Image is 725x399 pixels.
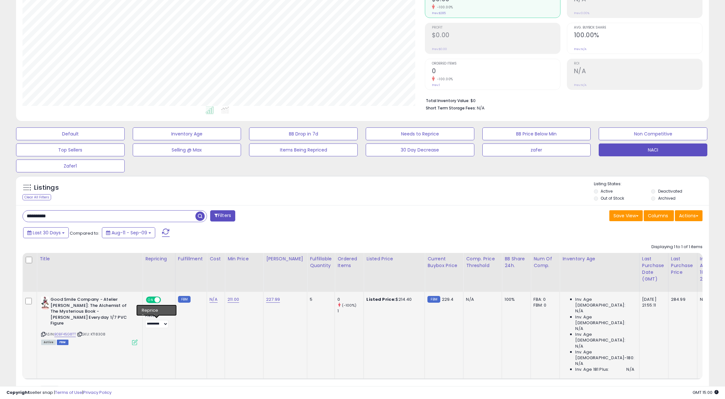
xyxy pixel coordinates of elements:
b: Total Inventory Value: [426,98,470,103]
div: Fixed Price * [145,307,170,312]
div: Comp. Price Threshold [466,256,499,269]
div: 100% [505,297,526,302]
small: Prev: 0.00% [574,11,589,15]
span: OFF [160,297,170,303]
div: Preset: [145,314,170,328]
span: N/A [477,105,485,111]
button: Columns [644,210,674,221]
label: Archived [658,195,676,201]
button: Save View [609,210,643,221]
span: ON [147,297,155,303]
img: 41iXBGmRYQL._SL40_.jpg [41,297,49,309]
div: 5 [310,297,330,302]
div: Clear All Filters [22,194,51,200]
button: BB Drop in 7d [249,127,358,140]
span: FBM [57,340,68,345]
small: Prev: 1 [432,83,440,87]
button: Zafer1 [16,160,125,172]
h2: N/A [574,67,702,76]
span: Inv. Age 181 Plus: [575,367,609,372]
span: Profit [432,26,560,30]
span: 2025-10-10 15:00 GMT [693,389,719,395]
a: 227.99 [266,296,280,303]
a: Terms of Use [55,389,82,395]
div: FBM: 0 [533,302,555,308]
div: [PERSON_NAME] [266,256,304,262]
div: [DATE] 21:55:11 [642,297,663,308]
button: Selling @ Max [133,143,241,156]
div: Repricing [145,256,173,262]
div: Min Price [228,256,261,262]
span: Columns [648,213,668,219]
button: Items Being Repriced [249,143,358,156]
div: seller snap | | [6,390,112,396]
button: Non Competitive [599,127,707,140]
a: 211.00 [228,296,239,303]
span: Inv. Age [DEMOGRAPHIC_DATA]: [575,332,634,343]
button: 30 Day Decrease [366,143,474,156]
span: Compared to: [70,230,99,236]
small: FBM [427,296,440,303]
b: Short Term Storage Fees: [426,105,476,111]
button: Default [16,127,125,140]
small: Prev: N/A [574,47,586,51]
div: Title [40,256,140,262]
li: $0 [426,96,698,104]
label: Active [601,188,613,194]
small: -100.00% [435,77,453,82]
small: Prev: $0.00 [432,47,447,51]
div: Last Purchase Date (GMT) [642,256,666,282]
div: N/A [700,297,715,302]
small: Prev: N/A [574,83,586,87]
div: FBA: 0 [533,297,555,302]
span: Inv. Age [DEMOGRAPHIC_DATA]: [575,297,634,308]
span: 229.4 [442,296,454,302]
span: N/A [575,326,583,332]
div: Inventory Age [562,256,636,262]
div: Ordered Items [337,256,361,269]
a: Privacy Policy [83,389,112,395]
b: Good Smile Company - Atelier [PERSON_NAME]: The Alchemist of The Mysterious Book - [PERSON_NAME] ... [50,297,129,328]
div: Last Purchase Price [671,256,694,276]
span: Inv. Age [DEMOGRAPHIC_DATA]-180: [575,349,634,361]
div: Fulfillable Quantity [310,256,332,269]
span: N/A [575,343,583,349]
div: ASIN: [41,297,138,344]
div: N/A [466,297,497,302]
div: 284.99 [671,297,692,302]
button: zafer [482,143,591,156]
div: 1 [337,308,363,314]
button: Top Sellers [16,143,125,156]
small: Prev: $285 [432,11,446,15]
button: BB Price Below Min [482,127,591,140]
h2: 100.00% [574,31,702,40]
div: Num of Comp. [533,256,557,269]
span: Inv. Age [DEMOGRAPHIC_DATA]: [575,314,634,326]
span: ROI [574,62,702,65]
span: Last 30 Days [33,230,61,236]
small: (-100%) [342,303,357,308]
h2: $0.00 [432,31,560,40]
div: Current Buybox Price [427,256,461,269]
button: Actions [675,210,703,221]
div: BB Share 24h. [505,256,528,269]
button: Filters [210,210,235,221]
small: FBM [178,296,191,303]
a: B0BF45G8TT [54,332,76,337]
label: Out of Stock [601,195,624,201]
a: N/A [210,296,217,303]
button: Inventory Age [133,127,241,140]
span: Ordered Items [432,62,560,65]
h2: 0 [432,67,560,76]
div: $214.40 [366,297,420,302]
small: -100.00% [435,5,453,10]
span: All listings currently available for purchase on Amazon [41,340,56,345]
span: Aug-11 - Sep-09 [112,230,147,236]
button: Aug-11 - Sep-09 [102,227,155,238]
span: N/A [575,308,583,314]
span: N/A [575,361,583,367]
h5: Listings [34,183,59,192]
div: Inv. Age 181-270 [700,256,717,282]
strong: Copyright [6,389,30,395]
div: Displaying 1 to 1 of 1 items [651,244,703,250]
